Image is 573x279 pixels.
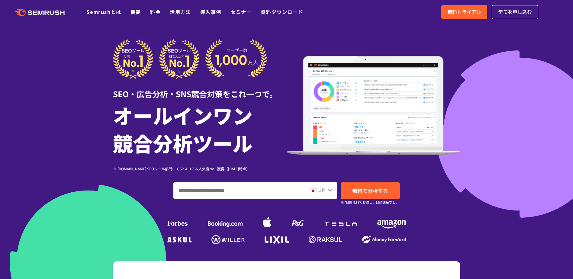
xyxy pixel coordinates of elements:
[441,5,487,19] a: 無料トライアル
[447,8,481,16] span: 無料トライアル
[230,8,252,15] a: セミナー
[352,187,388,194] span: 無料で分析する
[174,182,304,199] input: ドメイン、キーワードまたはURLを入力してください
[113,101,287,157] h1: オールインワン 競合分析ツール
[498,8,532,16] span: デモを申し込む
[86,8,121,15] a: Semrushとは
[170,8,191,15] a: 活用方法
[150,8,161,15] a: 料金
[113,166,287,172] div: ※ [DOMAIN_NAME] SEOツール部門にてG2スコア＆人気度No.1獲得（[DATE]時点）
[492,5,538,19] a: デモを申し込む
[341,199,399,205] small: ※7日間無料でお試し。自動課金なし。
[261,8,303,15] a: 資料ダウンロード
[113,79,287,100] div: SEO・広告分析・SNS競合対策をこれ一つで。
[319,186,325,194] span: JP
[130,8,141,15] a: 機能
[341,182,400,199] a: 無料で分析する
[200,8,221,15] a: 導入事例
